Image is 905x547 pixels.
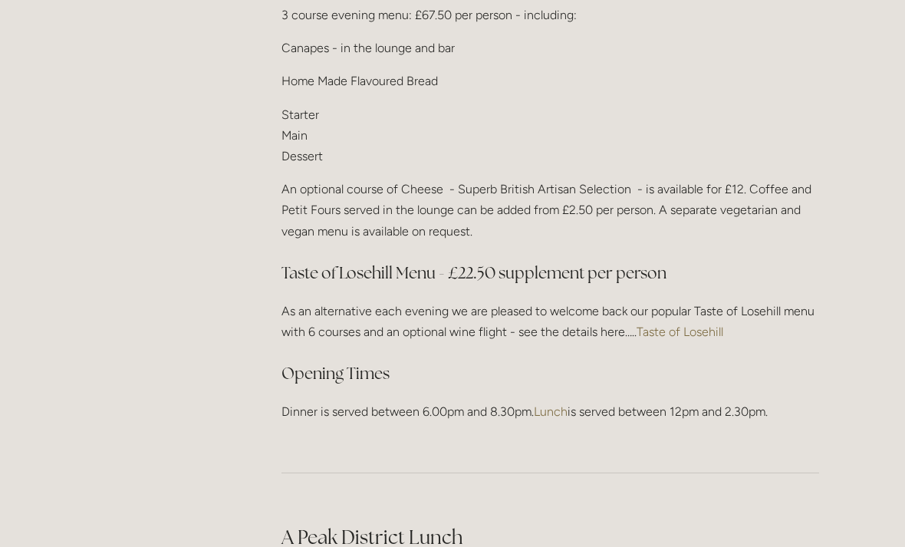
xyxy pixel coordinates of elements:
a: Taste of Losehill [637,325,723,339]
p: Dinner is served between 6.00pm and 8.30pm. is served between 12pm and 2.30pm. [281,401,819,422]
h3: Taste of Losehill Menu - £22.50 supplement per person [281,258,819,288]
h3: Opening Times [281,358,819,389]
p: Home Made Flavoured Bread [281,71,819,91]
p: An optional course of Cheese - Superb British Artisan Selection - is available for £12. Coffee an... [281,179,819,242]
p: Canapes - in the lounge and bar [281,38,819,58]
a: Lunch [534,404,568,419]
p: Starter Main Dessert [281,104,819,167]
p: 3 course evening menu: £67.50 per person - including: [281,5,819,25]
p: As an alternative each evening we are pleased to welcome back our popular Taste of Losehill menu ... [281,301,819,342]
